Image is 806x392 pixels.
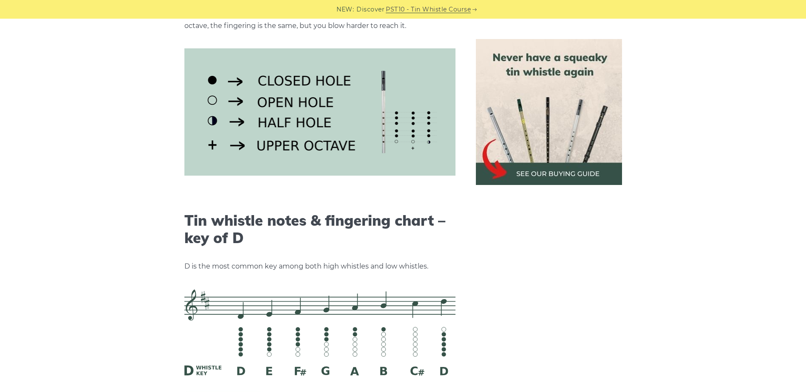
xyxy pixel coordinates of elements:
p: D is the most common key among both high whistles and low whistles. [184,261,455,272]
h2: Tin whistle notes & fingering chart – key of D [184,212,455,247]
img: tin whistle buying guide [476,39,622,185]
img: D Whistle Fingering Chart And Notes [184,289,455,375]
span: Discover [356,5,385,14]
a: PST10 - Tin Whistle Course [386,5,471,14]
img: tin whistle chart guide [184,48,455,176]
span: NEW: [337,5,354,14]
